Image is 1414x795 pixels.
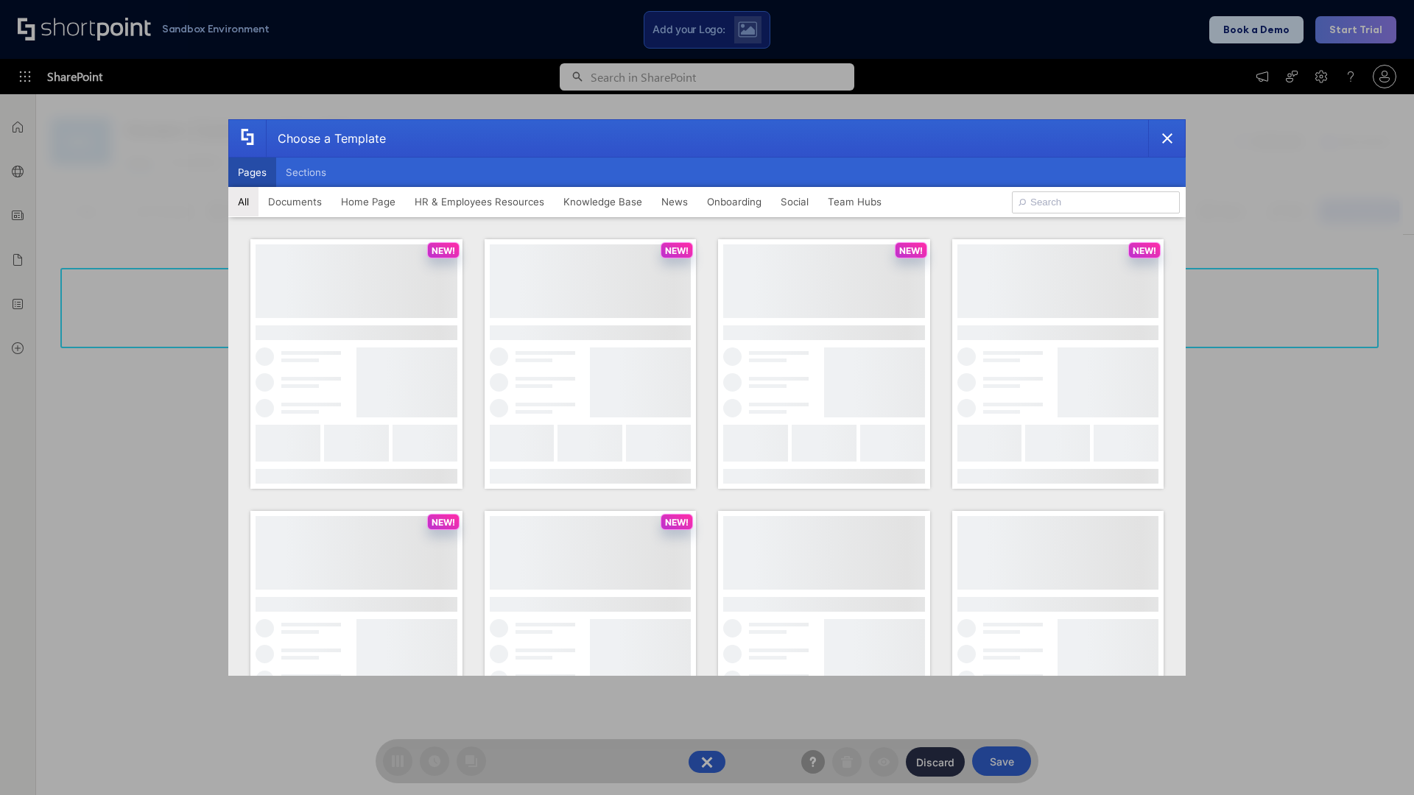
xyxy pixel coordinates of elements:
[432,245,455,256] p: NEW!
[697,187,771,216] button: Onboarding
[1340,724,1414,795] iframe: Chat Widget
[228,119,1186,676] div: template selector
[228,158,276,187] button: Pages
[554,187,652,216] button: Knowledge Base
[276,158,336,187] button: Sections
[1133,245,1156,256] p: NEW!
[266,120,386,157] div: Choose a Template
[665,517,689,528] p: NEW!
[899,245,923,256] p: NEW!
[1012,191,1180,213] input: Search
[771,187,818,216] button: Social
[652,187,697,216] button: News
[432,517,455,528] p: NEW!
[818,187,891,216] button: Team Hubs
[228,187,258,216] button: All
[665,245,689,256] p: NEW!
[331,187,405,216] button: Home Page
[258,187,331,216] button: Documents
[405,187,554,216] button: HR & Employees Resources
